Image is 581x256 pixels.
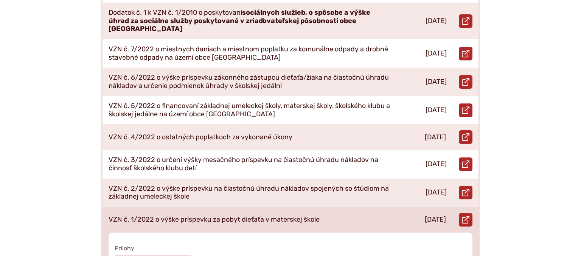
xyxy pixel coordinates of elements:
[426,106,447,114] p: [DATE]
[109,102,390,118] p: VZN č. 5/2022 o financovaní základnej umeleckej školy, materskej školy, školského klubu a školske...
[109,216,320,224] p: VZN č. 1/2022 o výške príspevku za pobyt dieťaťa v materskej škole
[425,133,446,142] p: [DATE]
[426,49,447,58] p: [DATE]
[426,188,447,197] p: [DATE]
[425,216,446,224] p: [DATE]
[109,74,390,90] p: VZN č. 6/2022 o výške príspevku zákonného zástupcu dieťaťa/žiaka na čiastočnú úhradu nákladov a u...
[109,133,292,142] p: VZN č. 4/2022 o ostatných poplatkoch za vykonané úkony
[115,245,466,252] span: Prílohy
[426,17,447,25] p: [DATE]
[109,9,390,33] p: Dodatok č. 1 k VZN č. 1/2010 o poskytovaní
[426,78,447,86] p: [DATE]
[109,8,370,33] strong: sociálnych služieb, o spôsobe a výške úhrad za sociálne služby poskytované v zriaďovateľskej pôso...
[109,185,390,201] p: VZN č. 2/2022 o výške príspevku na čiastočnú úhradu nákladov spojených so štúdiom na základnej um...
[109,156,390,172] p: VZN č. 3/2022 o určení výšky mesačného príspevku na čiastočnú úhradu nákladov na činnosť školskéh...
[426,160,447,168] p: [DATE]
[109,45,390,62] p: VZN č. 7/2022 o miestnych daniach a miestnom poplatku za komunálne odpady a drobné stavebné odpad...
